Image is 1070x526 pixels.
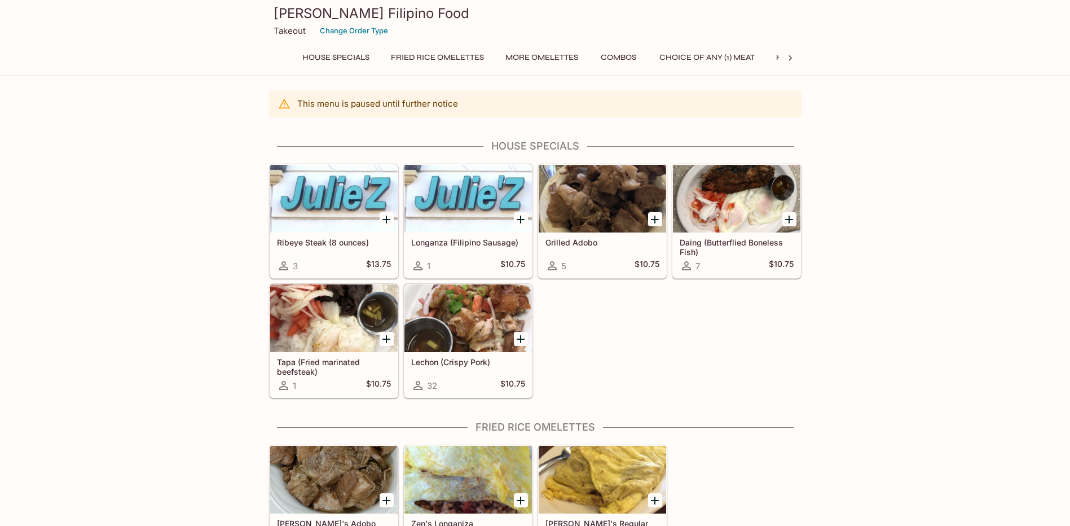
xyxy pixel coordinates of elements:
[695,261,700,271] span: 7
[545,238,659,247] h5: Grilled Adobo
[514,212,528,226] button: Add Longanza (Filipino Sausage)
[366,379,391,392] h5: $10.75
[404,165,532,233] div: Longanza (Filipino Sausage)
[514,493,528,507] button: Add Zen's Longaniza
[274,5,797,22] h3: [PERSON_NAME] Filipino Food
[270,284,398,398] a: Tapa (Fried marinated beefsteak)1$10.75
[270,165,398,233] div: Ribeye Steak (8 ounces)
[514,332,528,346] button: Add Lechon (Crispy Pork)
[635,259,659,273] h5: $10.75
[297,98,458,109] p: This menu is paused until further notice
[277,357,391,376] h5: Tapa (Fried marinated beefsteak)
[269,140,802,152] h4: House Specials
[293,261,298,271] span: 3
[404,446,532,514] div: Zen's Longaniza
[385,50,490,65] button: Fried Rice Omelettes
[269,421,802,433] h4: Fried Rice Omelettes
[380,212,394,226] button: Add Ribeye Steak (8 ounces)
[411,238,525,247] h5: Longanza (Filipino Sausage)
[427,261,430,271] span: 1
[593,50,644,65] button: Combos
[538,164,667,278] a: Grilled Adobo5$10.75
[270,164,398,278] a: Ribeye Steak (8 ounces)3$13.75
[270,446,398,514] div: Julie's Adobo
[366,259,391,273] h5: $13.75
[539,165,666,233] div: Grilled Adobo
[499,50,584,65] button: More Omelettes
[561,261,566,271] span: 5
[270,284,398,352] div: Tapa (Fried marinated beefsteak)
[500,379,525,392] h5: $10.75
[782,212,796,226] button: Add Daing (Butterflied Boneless Fish)
[673,165,800,233] div: Daing (Butterflied Boneless Fish)
[380,493,394,507] button: Add Julie's Adobo
[380,332,394,346] button: Add Tapa (Fried marinated beefsteak)
[411,357,525,367] h5: Lechon (Crispy Pork)
[769,259,794,273] h5: $10.75
[539,446,666,514] div: Ralph's Regular
[296,50,376,65] button: House Specials
[427,380,437,391] span: 32
[648,212,662,226] button: Add Grilled Adobo
[680,238,794,256] h5: Daing (Butterflied Boneless Fish)
[500,259,525,273] h5: $10.75
[404,284,532,398] a: Lechon (Crispy Pork)32$10.75
[404,284,532,352] div: Lechon (Crispy Pork)
[653,50,761,65] button: Choice of Any (1) Meat
[770,50,825,65] button: Hotcakes
[315,22,393,40] button: Change Order Type
[648,493,662,507] button: Add Ralph's Regular
[293,380,296,391] span: 1
[277,238,391,247] h5: Ribeye Steak (8 ounces)
[274,25,306,36] p: Takeout
[404,164,532,278] a: Longanza (Filipino Sausage)1$10.75
[672,164,801,278] a: Daing (Butterflied Boneless Fish)7$10.75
